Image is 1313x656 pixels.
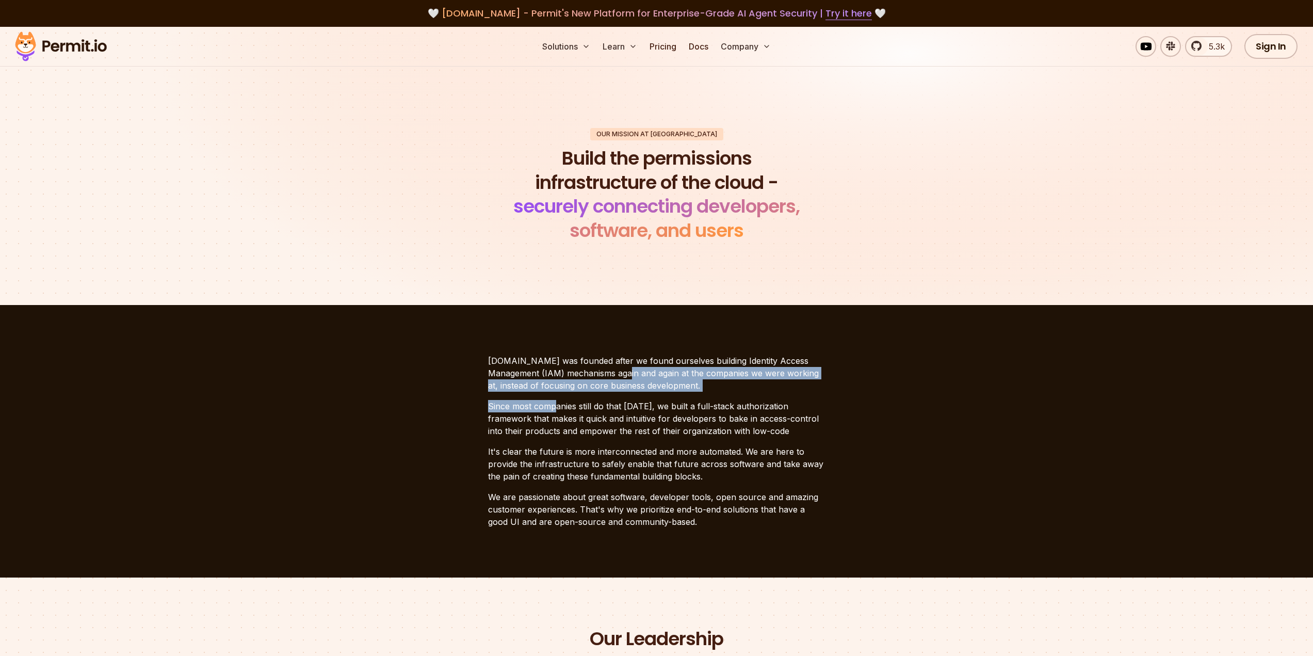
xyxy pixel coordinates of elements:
[488,491,825,528] p: We are passionate about great software, developer tools, open source and amazing customer experie...
[1203,40,1225,53] span: 5.3k
[442,7,872,20] span: [DOMAIN_NAME] - Permit's New Platform for Enterprise-Grade AI Agent Security |
[538,36,594,57] button: Solutions
[25,6,1288,21] div: 🤍 🤍
[598,36,641,57] button: Learn
[488,445,825,483] p: It's clear the future is more interconnected and more automated. We are here to provide the infra...
[825,7,872,20] a: Try it here
[685,36,712,57] a: Docs
[1244,34,1298,59] a: Sign In
[488,400,825,437] p: Since most companies still do that [DATE], we built a full-stack authorization framework that mak...
[590,627,723,651] h2: Our Leadership
[717,36,775,57] button: Company
[488,355,825,392] p: [DOMAIN_NAME] was founded after we found ourselves building Identity Access Management (IAM) mech...
[1185,36,1232,57] a: 5.3k
[499,147,814,243] h1: Build the permissions infrastructure of the cloud -
[513,193,800,244] span: securely connecting developers, software, and users
[590,128,723,140] div: Our mission at [GEOGRAPHIC_DATA]
[645,36,680,57] a: Pricing
[10,29,111,64] img: Permit logo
